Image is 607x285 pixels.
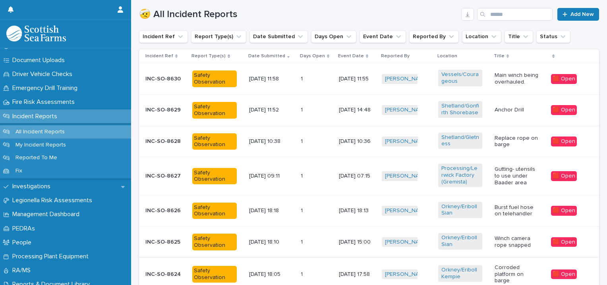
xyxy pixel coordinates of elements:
[249,138,293,145] p: [DATE] 10:38
[6,25,66,41] img: bPIBxiqnSb2ggTQWdOVV
[495,166,539,186] p: Gutting- utensils to use under Baader area
[551,237,577,247] div: 🟥 Open
[385,173,428,180] a: [PERSON_NAME]
[301,269,304,278] p: 1
[551,105,577,115] div: 🟥 Open
[145,173,186,180] p: INC-SO-8627
[494,52,505,61] p: Title
[536,30,570,43] button: Status
[192,133,236,150] div: Safety Observation
[385,271,428,278] a: [PERSON_NAME]
[9,225,41,232] p: PEDRAs
[145,271,186,278] p: INC-SO-8624
[9,70,79,78] p: Driver Vehicle Checks
[551,171,577,181] div: 🟥 Open
[551,137,577,146] div: 🟥 Open
[192,234,236,250] div: Safety Observation
[385,107,428,113] a: [PERSON_NAME]
[437,52,457,61] p: Location
[139,195,599,226] tr: INC-SO-8626Safety Observation[DATE] 18:1811 [DATE] 18:13[PERSON_NAME] Orkney/Eriboll Sian Burst f...
[339,239,375,246] p: [DATE] 15:00
[9,154,64,161] p: Reported To Me
[441,203,479,217] a: Orkney/Eriboll Sian
[551,269,577,279] div: 🟥 Open
[139,157,599,195] tr: INC-SO-8627Safety Observation[DATE] 09:1111 [DATE] 07:15[PERSON_NAME] Processing/Lerwick Factory ...
[495,204,539,218] p: Burst fuel hose on telehandler
[381,52,410,61] p: Reported By
[551,206,577,216] div: 🟥 Open
[477,8,553,21] input: Search
[249,76,293,82] p: [DATE] 11:58
[339,207,375,214] p: [DATE] 18:13
[462,30,501,43] button: Location
[301,137,304,145] p: 1
[9,197,99,204] p: Legionella Risk Assessments
[385,207,428,214] a: [PERSON_NAME]
[441,134,479,148] a: Shetland/Gletness
[495,107,539,113] p: Anchor Drill
[301,237,304,246] p: 1
[9,113,64,120] p: Incident Reports
[248,52,285,61] p: Date Submitted
[9,98,81,106] p: Fire Risk Assessments
[191,30,246,43] button: Report Type(s)
[139,226,599,258] tr: INC-SO-8625Safety Observation[DATE] 18:1011 [DATE] 15:00[PERSON_NAME] Orkney/Eriboll Sian Winch c...
[139,30,188,43] button: Incident Ref
[551,74,577,84] div: 🟥 Open
[441,103,479,116] a: Shetland/Gonfirth Shorebase
[338,52,364,61] p: Event Date
[9,239,38,246] p: People
[360,30,406,43] button: Event Date
[192,102,236,119] div: Safety Observation
[249,239,293,246] p: [DATE] 18:10
[145,207,186,214] p: INC-SO-8626
[441,71,479,85] a: Vessels/Courageous
[9,57,71,64] p: Document Uploads
[385,138,428,145] a: [PERSON_NAME]
[339,76,375,82] p: [DATE] 11:55
[145,239,186,246] p: INC-SO-8625
[191,52,226,61] p: Report Type(s)
[570,12,594,17] span: Add New
[339,138,375,145] p: [DATE] 10:36
[311,30,356,43] button: Days Open
[249,271,293,278] p: [DATE] 18:05
[495,72,539,86] p: Main winch being overhauled.
[145,107,186,113] p: INC-SO-8629
[145,138,186,145] p: INC-SO-8628
[9,267,37,274] p: RA/MS
[249,207,293,214] p: [DATE] 18:18
[385,239,428,246] a: [PERSON_NAME]
[192,203,236,219] div: Safety Observation
[9,253,95,260] p: Processing Plant Equipment
[300,52,325,61] p: Days Open
[495,264,539,284] p: Corroded platform on barge
[192,70,236,87] div: Safety Observation
[441,267,479,280] a: Orkney/Eriboll Kempie
[249,30,308,43] button: Date Submitted
[145,52,173,61] p: Incident Ref
[505,30,533,43] button: Title
[409,30,459,43] button: Reported By
[9,84,84,92] p: Emergency Drill Training
[557,8,599,21] a: Add New
[249,107,293,113] p: [DATE] 11:52
[495,235,539,249] p: Winch camera rope snapped
[9,168,29,174] p: Fix
[139,9,458,20] h1: 🤕 All Incident Reports
[9,211,86,218] p: Management Dashboard
[9,129,71,135] p: All Incident Reports
[249,173,293,180] p: [DATE] 09:11
[339,107,375,113] p: [DATE] 14:48
[301,105,304,113] p: 1
[301,206,304,214] p: 1
[9,142,72,148] p: My Incident Reports
[139,63,599,95] tr: INC-SO-8630Safety Observation[DATE] 11:5811 [DATE] 11:55[PERSON_NAME] Vessels/Courageous Main win...
[441,165,479,185] a: Processing/Lerwick Factory (Gremista)
[441,234,479,248] a: Orkney/Eriboll Sian
[192,266,236,283] div: Safety Observation
[301,74,304,82] p: 1
[192,168,236,185] div: Safety Observation
[385,76,428,82] a: [PERSON_NAME]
